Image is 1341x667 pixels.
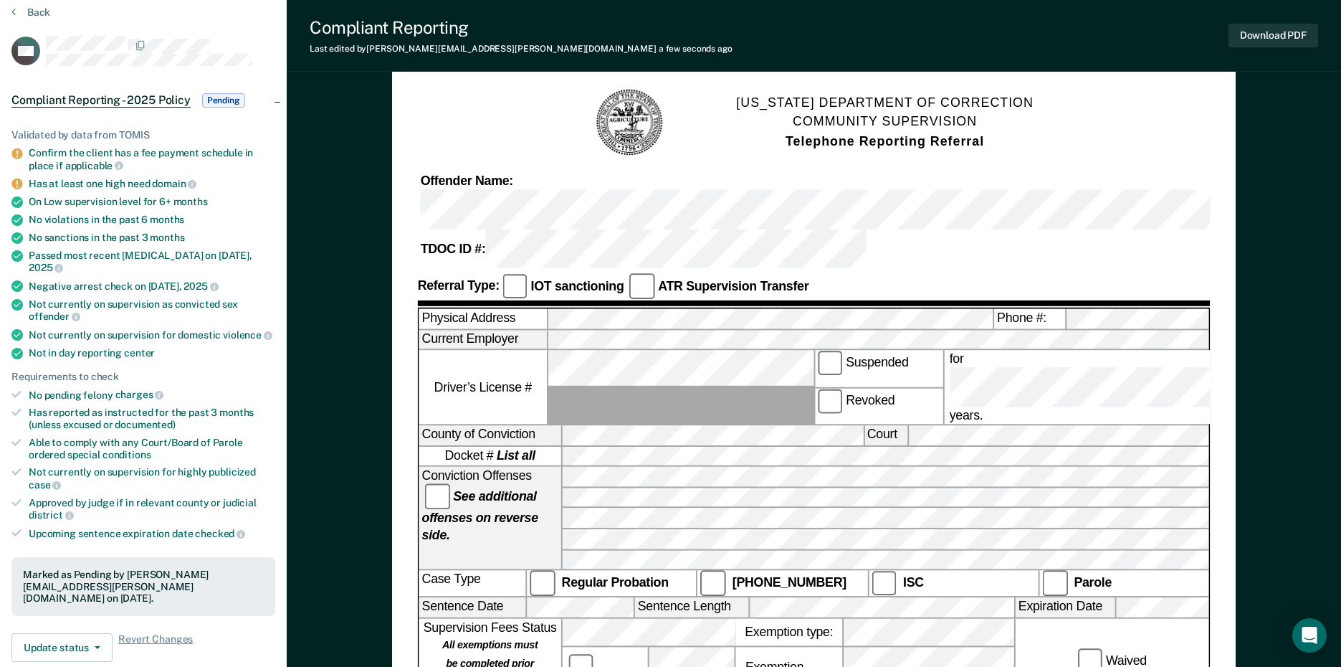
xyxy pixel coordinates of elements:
label: Phone #: [994,309,1065,328]
input: ATR Supervision Transfer [630,274,655,299]
div: Conviction Offenses [419,467,561,569]
span: 2025 [29,262,63,273]
h1: [US_STATE] DEPARTMENT OF CORRECTION COMMUNITY SUPERVISION [736,94,1034,151]
input: IOT sanctioning [502,274,528,299]
span: Revert Changes [118,633,193,662]
span: Pending [202,93,245,108]
label: Expiration Date [1016,597,1115,617]
img: TN Seal [594,87,665,159]
span: a few seconds ago [659,44,732,54]
input: for years. [950,368,1331,407]
strong: Regular Probation [562,575,669,590]
input: Revoked [818,388,843,413]
span: documented) [115,419,175,430]
strong: IOT sanctioning [531,279,624,293]
span: checked [195,528,245,539]
div: Case Type [419,571,526,596]
label: Driver’s License # [419,351,547,424]
div: Validated by data from TOMIS [11,129,275,141]
input: See additional offenses on reverse side. [425,484,450,509]
div: Has at least one high need domain [29,177,275,190]
span: months [173,196,208,207]
div: Confirm the client has a fee payment schedule in place if applicable [29,147,275,171]
strong: ISC [903,575,924,590]
div: Compliant Reporting [310,17,732,38]
strong: Telephone Reporting Referral [786,134,984,148]
label: County of Conviction [419,426,561,445]
span: charges [115,389,164,400]
div: Negative arrest check on [DATE], [29,280,275,293]
strong: TDOC ID #: [421,242,486,256]
span: months [150,214,184,225]
div: Not currently on supervision for domestic [29,328,275,341]
div: Marked as Pending by [PERSON_NAME][EMAIL_ADDRESS][PERSON_NAME][DOMAIN_NAME] on [DATE]. [23,569,264,605]
label: Court [864,426,907,445]
button: Update status [11,633,113,662]
input: ISC [872,571,897,596]
strong: [PHONE_NUMBER] [732,575,846,590]
span: Docket # [445,448,535,465]
div: No pending felony [29,389,275,402]
div: Not in day reporting [29,347,275,359]
div: Able to comply with any Court/Board of Parole ordered special [29,437,275,461]
div: Upcoming sentence expiration date [29,527,275,540]
div: No violations in the past 6 [29,214,275,226]
div: On Low supervision level for 6+ [29,196,275,208]
span: violence [223,329,272,341]
label: Suspended [815,351,942,387]
span: conditions [102,449,151,460]
div: No sanctions in the past 3 [29,232,275,244]
div: Open Intercom Messenger [1292,618,1327,653]
label: for years. [947,351,1334,424]
button: Back [11,6,50,19]
strong: See additional offenses on reverse side. [422,489,538,542]
div: Not currently on supervision for highly publicized [29,466,275,491]
strong: Referral Type: [418,279,500,293]
span: offender [29,311,80,322]
label: Current Employer [419,330,547,349]
strong: Parole [1074,575,1112,590]
label: Exemption type: [736,618,843,645]
span: months [150,232,184,243]
span: Compliant Reporting - 2025 Policy [11,93,191,108]
strong: List all [497,449,535,463]
div: Passed most recent [MEDICAL_DATA] on [DATE], [29,250,275,274]
strong: Offender Name: [421,174,513,189]
input: Parole [1042,571,1067,596]
label: Revoked [815,388,942,424]
span: center [124,347,155,359]
label: Physical Address [419,309,547,328]
strong: ATR Supervision Transfer [658,279,808,293]
label: Sentence Date [419,597,526,617]
span: 2025 [183,280,218,292]
div: Approved by judge if in relevant county or judicial [29,497,275,521]
span: district [29,509,74,521]
button: Download PDF [1228,24,1318,47]
label: Sentence Length [635,597,749,617]
input: Regular Probation [530,571,555,596]
div: Not currently on supervision as convicted sex [29,298,275,323]
input: [PHONE_NUMBER] [701,571,726,596]
div: Requirements to check [11,371,275,383]
div: Has reported as instructed for the past 3 months (unless excused or [29,407,275,431]
input: Suspended [818,351,843,376]
span: case [29,479,61,491]
div: Last edited by [PERSON_NAME][EMAIL_ADDRESS][PERSON_NAME][DOMAIN_NAME] [310,44,732,54]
